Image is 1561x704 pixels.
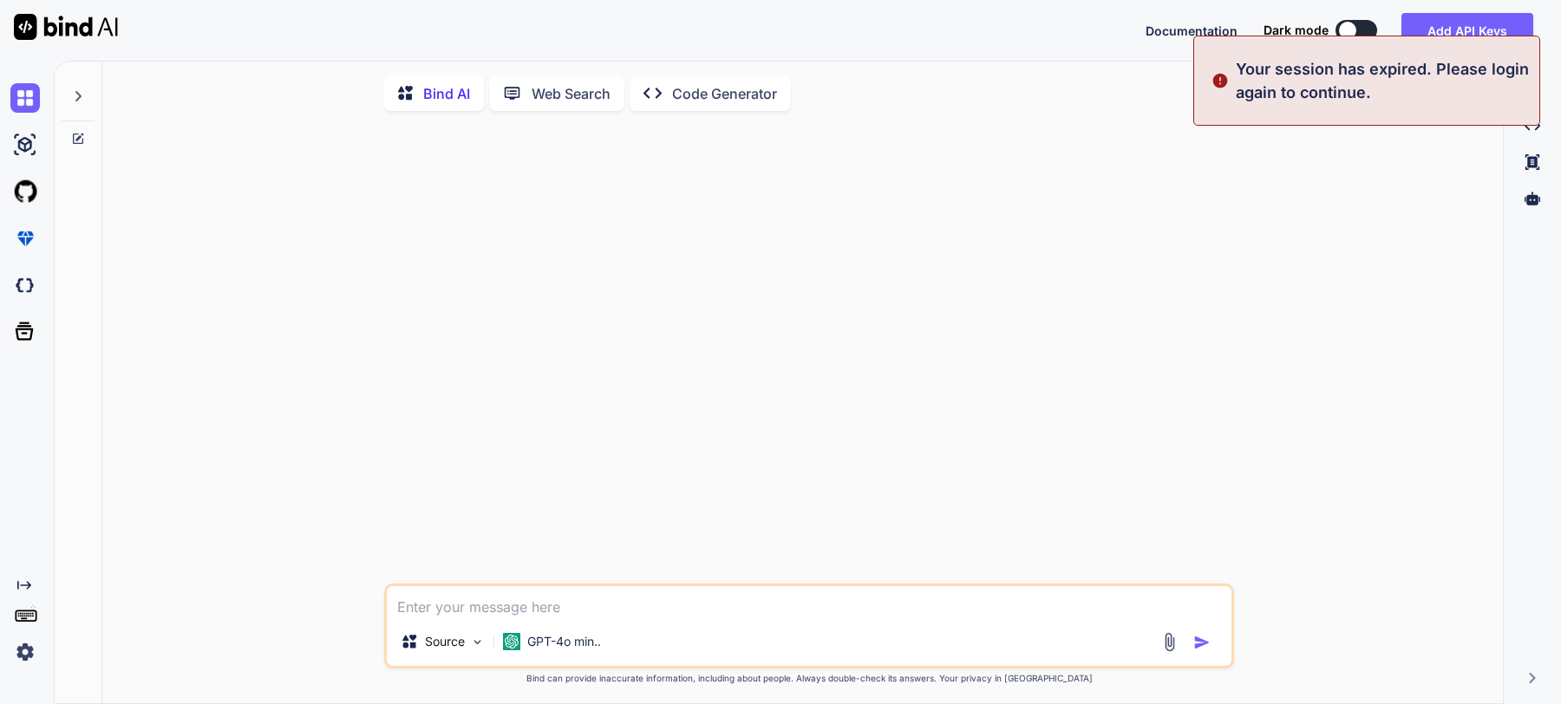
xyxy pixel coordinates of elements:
[527,633,601,650] p: GPT-4o min..
[1193,634,1211,651] img: icon
[672,83,777,104] p: Code Generator
[10,637,40,667] img: settings
[503,633,520,650] img: GPT-4o mini
[1146,22,1238,40] button: Documentation
[1159,632,1179,652] img: attachment
[425,633,465,650] p: Source
[423,83,470,104] p: Bind AI
[470,635,485,649] img: Pick Models
[10,224,40,253] img: premium
[1264,22,1329,39] span: Dark mode
[10,83,40,113] img: chat
[10,271,40,300] img: darkCloudIdeIcon
[14,14,118,40] img: Bind AI
[384,672,1234,685] p: Bind can provide inaccurate information, including about people. Always double-check its answers....
[532,83,611,104] p: Web Search
[1236,57,1529,104] p: Your session has expired. Please login again to continue.
[1146,23,1238,38] span: Documentation
[10,177,40,206] img: githubLight
[1401,13,1533,48] button: Add API Keys
[10,130,40,160] img: ai-studio
[1212,57,1229,104] img: alert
